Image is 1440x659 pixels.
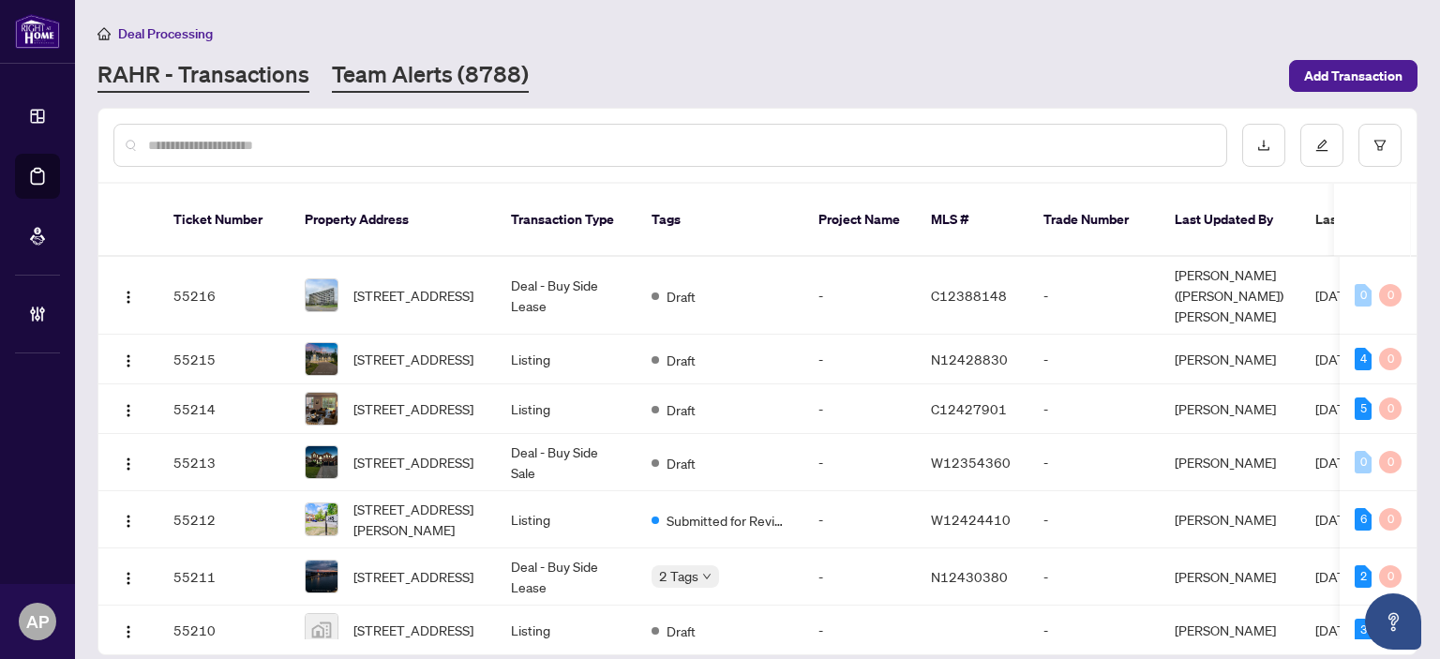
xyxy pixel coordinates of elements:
[1379,284,1402,307] div: 0
[97,27,111,40] span: home
[1315,139,1328,152] span: edit
[1160,384,1300,434] td: [PERSON_NAME]
[496,548,637,606] td: Deal - Buy Side Lease
[803,606,916,655] td: -
[121,353,136,368] img: Logo
[803,257,916,335] td: -
[97,59,309,93] a: RAHR - Transactions
[1315,351,1357,367] span: [DATE]
[113,280,143,310] button: Logo
[931,400,1007,417] span: C12427901
[1315,568,1357,585] span: [DATE]
[803,548,916,606] td: -
[113,447,143,477] button: Logo
[1160,491,1300,548] td: [PERSON_NAME]
[1379,451,1402,473] div: 0
[803,335,916,384] td: -
[1300,124,1343,167] button: edit
[1304,61,1402,91] span: Add Transaction
[158,384,290,434] td: 55214
[667,399,696,420] span: Draft
[306,393,337,425] img: thumbnail-img
[496,491,637,548] td: Listing
[1028,434,1160,491] td: -
[496,184,637,257] th: Transaction Type
[667,350,696,370] span: Draft
[1379,565,1402,588] div: 0
[1355,619,1372,641] div: 3
[113,344,143,374] button: Logo
[667,510,788,531] span: Submitted for Review
[1379,397,1402,420] div: 0
[121,571,136,586] img: Logo
[667,286,696,307] span: Draft
[1355,565,1372,588] div: 2
[306,614,337,646] img: thumbnail-img
[290,184,496,257] th: Property Address
[1365,593,1421,650] button: Open asap
[1315,287,1357,304] span: [DATE]
[121,403,136,418] img: Logo
[702,572,712,581] span: down
[1028,548,1160,606] td: -
[1160,548,1300,606] td: [PERSON_NAME]
[1358,124,1402,167] button: filter
[113,504,143,534] button: Logo
[1315,511,1357,528] span: [DATE]
[659,565,698,587] span: 2 Tags
[931,287,1007,304] span: C12388148
[158,184,290,257] th: Ticket Number
[353,349,473,369] span: [STREET_ADDRESS]
[803,434,916,491] td: -
[158,491,290,548] td: 55212
[306,561,337,592] img: thumbnail-img
[1257,139,1270,152] span: download
[113,562,143,592] button: Logo
[353,285,473,306] span: [STREET_ADDRESS]
[1289,60,1417,92] button: Add Transaction
[1028,606,1160,655] td: -
[1373,139,1387,152] span: filter
[158,335,290,384] td: 55215
[113,615,143,645] button: Logo
[1028,184,1160,257] th: Trade Number
[1379,348,1402,370] div: 0
[1315,622,1357,638] span: [DATE]
[26,608,49,635] span: AP
[353,620,473,640] span: [STREET_ADDRESS]
[667,453,696,473] span: Draft
[353,499,481,540] span: [STREET_ADDRESS][PERSON_NAME]
[353,452,473,472] span: [STREET_ADDRESS]
[118,25,213,42] span: Deal Processing
[1242,124,1285,167] button: download
[306,343,337,375] img: thumbnail-img
[306,503,337,535] img: thumbnail-img
[496,606,637,655] td: Listing
[1028,384,1160,434] td: -
[121,290,136,305] img: Logo
[113,394,143,424] button: Logo
[158,434,290,491] td: 55213
[306,279,337,311] img: thumbnail-img
[1315,209,1430,230] span: Last Modified Date
[353,398,473,419] span: [STREET_ADDRESS]
[332,59,529,93] a: Team Alerts (8788)
[1028,491,1160,548] td: -
[803,184,916,257] th: Project Name
[121,457,136,472] img: Logo
[1315,454,1357,471] span: [DATE]
[496,335,637,384] td: Listing
[803,384,916,434] td: -
[158,606,290,655] td: 55210
[1160,434,1300,491] td: [PERSON_NAME]
[1160,335,1300,384] td: [PERSON_NAME]
[1315,400,1357,417] span: [DATE]
[916,184,1028,257] th: MLS #
[496,384,637,434] td: Listing
[1355,284,1372,307] div: 0
[1160,184,1300,257] th: Last Updated By
[158,548,290,606] td: 55211
[1379,508,1402,531] div: 0
[931,351,1008,367] span: N12428830
[931,454,1011,471] span: W12354360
